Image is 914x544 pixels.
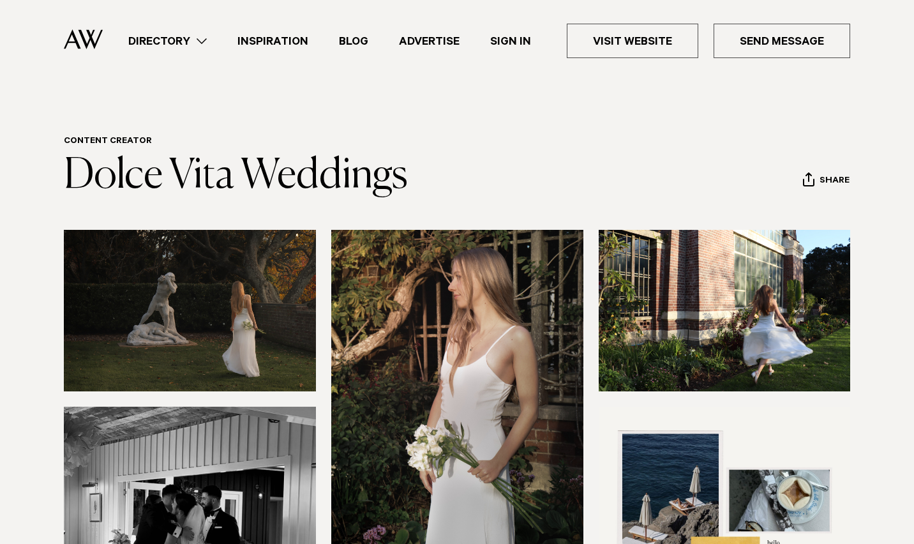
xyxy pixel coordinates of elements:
a: Inspiration [222,33,324,50]
a: Content Creator [64,137,152,147]
button: Share [802,172,850,191]
a: Send Message [714,24,850,58]
a: Blog [324,33,384,50]
span: Share [820,176,850,188]
a: Visit Website [567,24,698,58]
a: Sign In [475,33,546,50]
a: Advertise [384,33,475,50]
img: Auckland Weddings Logo [64,29,103,49]
a: Dolce Vita Weddings [64,156,408,197]
a: Directory [113,33,222,50]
